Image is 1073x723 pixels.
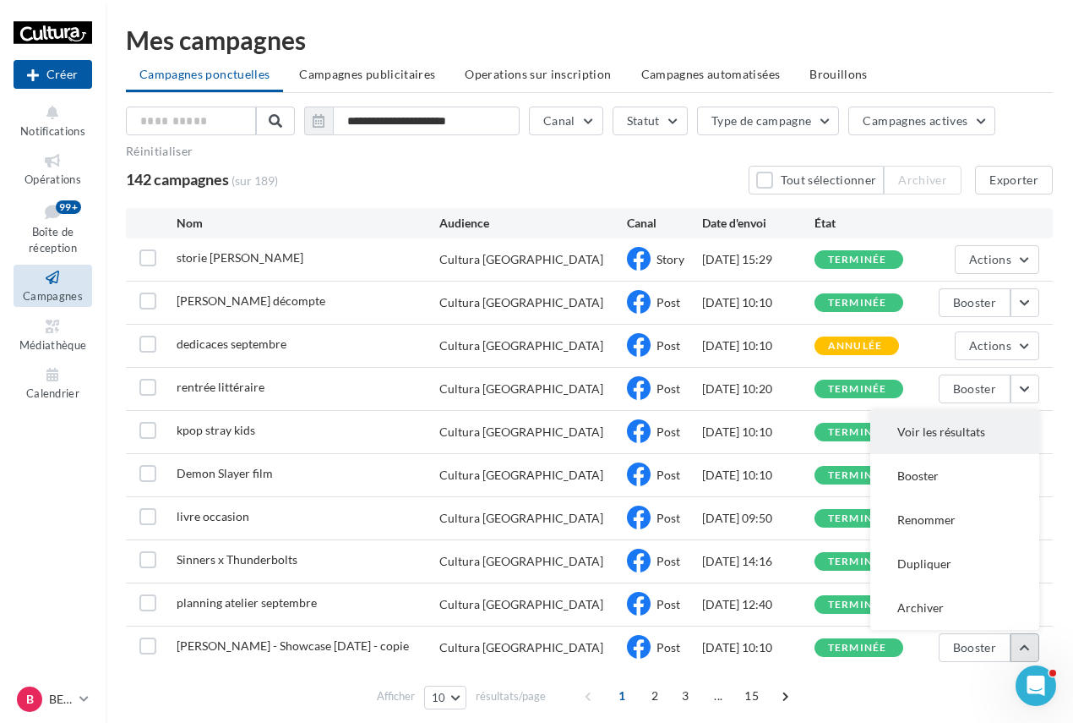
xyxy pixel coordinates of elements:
div: [DATE] 10:10 [702,467,814,484]
div: [DATE] 14:16 [702,553,814,570]
span: Actions [969,252,1011,266]
div: terminée [828,298,887,309]
span: Notifications [20,124,85,138]
button: Créer [14,60,92,89]
span: Calendrier [26,386,79,400]
a: Calendrier [14,362,92,403]
button: Archiver [870,586,1039,630]
span: résultats/page [476,688,546,704]
div: [DATE] 15:29 [702,251,814,268]
button: Booster [939,375,1010,403]
div: terminée [828,513,887,524]
span: 15 [738,682,765,709]
div: Cultura [GEOGRAPHIC_DATA] [439,251,603,268]
div: Cultura [GEOGRAPHIC_DATA] [439,381,603,397]
button: Notifications [14,100,92,141]
span: Campagnes actives [863,113,967,128]
div: Cultura [GEOGRAPHIC_DATA] [439,294,603,311]
span: Actions [969,338,1011,353]
div: Mes campagnes [126,27,1053,52]
button: Type de campagne [697,107,840,135]
span: Post [656,338,680,353]
span: 3 [672,682,699,709]
div: Cultura [GEOGRAPHIC_DATA] [439,553,603,570]
a: B BESANCON [14,683,92,715]
div: Audience [439,215,627,232]
iframe: Intercom live chat [1016,665,1056,706]
div: Cultura [GEOGRAPHIC_DATA] [439,510,603,527]
div: [DATE] 10:10 [702,337,814,354]
span: Opérations [25,173,81,186]
span: Sinners x Thunderbolts [177,552,297,567]
span: B [26,691,34,708]
span: Demon Slayer film [177,466,273,480]
div: [DATE] 10:10 [702,424,814,441]
span: Afficher [377,688,415,704]
div: Cultura [GEOGRAPHIC_DATA] [439,639,603,656]
div: [DATE] 10:20 [702,381,814,397]
button: Renommer [870,498,1039,542]
div: terminée [828,470,887,481]
div: Cultura [GEOGRAPHIC_DATA] [439,424,603,441]
span: Post [656,468,680,482]
span: Post [656,597,680,611]
div: Date d'envoi [702,215,814,232]
span: Story [656,252,684,266]
span: Brouillons [809,67,868,81]
span: Post [656,554,680,568]
button: Voir les résultats [870,410,1039,454]
button: Statut [613,107,688,135]
div: [DATE] 10:10 [702,639,814,656]
button: Booster [939,633,1010,662]
button: Canal [529,107,603,135]
span: lilian renaud décompte [177,293,325,308]
a: Boîte de réception99+ [14,197,92,259]
span: 10 [432,691,446,704]
span: 2 [641,682,668,709]
div: terminée [828,384,887,395]
span: Campagnes [23,289,83,303]
div: terminée [828,427,887,438]
span: (sur 189) [231,173,278,189]
a: Opérations [14,148,92,189]
span: ... [705,682,732,709]
div: Nom [177,215,439,232]
a: Campagnes [14,265,92,306]
div: terminée [828,643,887,654]
div: Nouvelle campagne [14,60,92,89]
p: BESANCON [49,691,73,708]
div: terminée [828,556,887,567]
div: Canal [627,215,702,232]
button: Dupliquer [870,542,1039,586]
div: 99+ [56,200,81,214]
button: Booster [939,288,1010,317]
div: terminée [828,255,887,266]
span: Médiathèque [19,338,87,352]
span: planning atelier septembre [177,595,317,610]
div: Cultura [GEOGRAPHIC_DATA] [439,596,603,613]
div: annulée [828,341,882,352]
span: Campagnes automatisées [641,67,781,81]
span: kpop stray kids [177,423,255,437]
span: 1 [608,682,635,709]
button: Booster [870,454,1039,498]
div: [DATE] 10:10 [702,294,814,311]
span: Operations sur inscription [465,67,611,81]
span: Boîte de réception [29,225,77,255]
div: [DATE] 09:50 [702,510,814,527]
button: Archiver [884,166,961,194]
span: storie lilian renaud [177,250,303,265]
button: 10 [424,686,467,709]
span: 142 campagnes [126,170,229,189]
span: dedicaces septembre [177,337,286,351]
button: Exporter [975,166,1053,194]
span: Post [656,295,680,309]
div: Cultura [GEOGRAPHIC_DATA] [439,337,603,354]
div: [DATE] 12:40 [702,596,814,613]
span: livre occasion [177,509,249,523]
span: Post [656,424,680,439]
span: Llilan Renaud - Showcase 20/09/2025 - copie [177,638,409,653]
div: terminée [828,600,887,611]
span: Campagnes publicitaires [299,67,435,81]
button: Campagnes actives [848,107,995,135]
